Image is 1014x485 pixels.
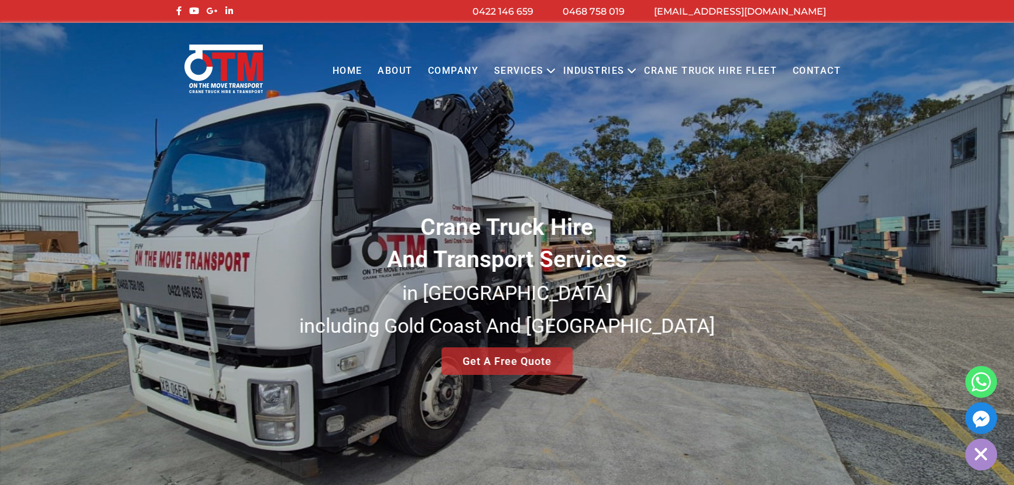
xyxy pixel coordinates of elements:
[965,366,997,398] a: Whatsapp
[420,55,487,87] a: COMPANY
[472,6,533,17] a: 0422 146 659
[324,55,369,87] a: Home
[965,402,997,434] a: Facebook_Messenger
[556,55,632,87] a: Industries
[563,6,625,17] a: 0468 758 019
[636,55,785,87] a: Crane Truck Hire Fleet
[299,281,715,337] small: in [GEOGRAPHIC_DATA] including Gold Coast And [GEOGRAPHIC_DATA]
[654,6,826,17] a: [EMAIL_ADDRESS][DOMAIN_NAME]
[785,55,848,87] a: Contact
[370,55,420,87] a: About
[487,55,551,87] a: Services
[441,347,573,375] a: Get A Free Quote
